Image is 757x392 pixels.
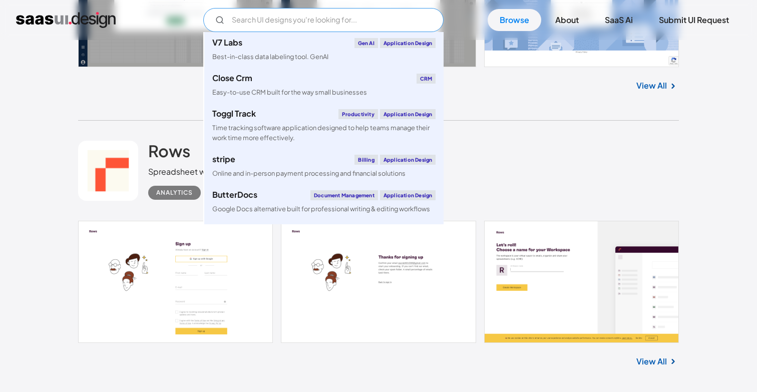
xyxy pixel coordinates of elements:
div: Application Design [380,109,436,119]
a: View All [636,355,667,367]
div: Application Design [380,38,436,48]
a: About [543,9,591,31]
div: Close Crm [212,74,252,82]
div: Application Design [380,190,436,200]
a: ButterDocsDocument ManagementApplication DesignGoogle Docs alternative built for professional wri... [204,184,444,220]
div: Easy-to-use CRM built for the way small businesses [212,88,367,97]
div: Gen AI [354,38,378,48]
a: SaaS Ai [593,9,645,31]
a: Close CrmCRMEasy-to-use CRM built for the way small businesses [204,68,444,103]
div: CRM [417,74,436,84]
div: ButterDocs [212,191,257,199]
a: stripeBillingApplication DesignOnline and in-person payment processing and financial solutions [204,149,444,184]
div: Spreadsheet where data comes to life, Designed for teams to “excel”. [148,166,413,178]
a: home [16,12,116,28]
div: Productivity [338,109,377,119]
div: Application Design [380,155,436,165]
div: stripe [212,155,235,163]
div: Time tracking software application designed to help teams manage their work time more effectively. [212,123,436,142]
div: Online and in-person payment processing and financial solutions [212,169,406,178]
a: Toggl TrackProductivityApplication DesignTime tracking software application designed to help team... [204,103,444,148]
a: Rows [148,141,190,166]
a: V7 LabsGen AIApplication DesignBest-in-class data labeling tool. GenAI [204,32,444,68]
div: Google Docs alternative built for professional writing & editing workflows [212,204,430,214]
div: Document Management [310,190,378,200]
div: Billing [354,155,377,165]
div: Best-in-class data labeling tool. GenAI [212,52,328,62]
input: Search UI designs you're looking for... [203,8,444,32]
form: Email Form [203,8,444,32]
a: Browse [488,9,541,31]
div: Toggl Track [212,110,256,118]
a: View All [636,80,667,92]
div: Analytics [156,187,193,199]
h2: Rows [148,141,190,161]
a: Submit UI Request [647,9,741,31]
a: klaviyoEmail MarketingApplication DesignCreate personalised customer experiences across email, SM... [204,220,444,265]
div: V7 Labs [212,39,242,47]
